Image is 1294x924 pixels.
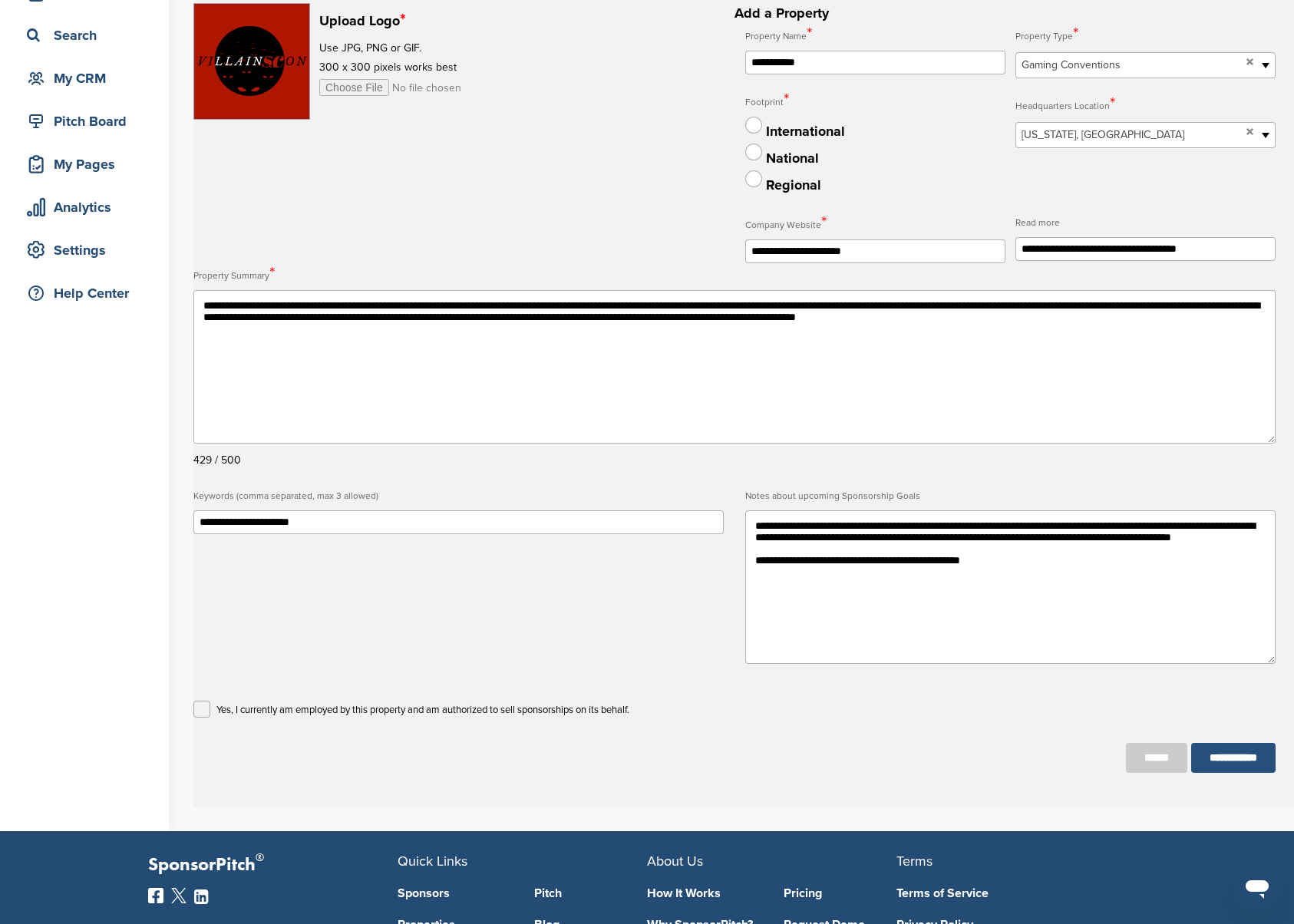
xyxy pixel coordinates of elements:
img: Twitter [171,888,187,903]
div: Pitch Board [23,107,153,135]
a: How It Works [647,887,761,899]
label: Property Summary [193,263,1276,286]
a: Settings [15,233,153,268]
span: Terms [896,853,933,870]
a: Search [15,18,153,53]
img: VillainSCon+2+%28Logo%29.png [194,4,309,119]
a: Pitch Board [15,104,153,139]
label: Notes about upcoming Sponsorship Goals [745,486,1276,507]
label: Property Name [745,24,1005,47]
div: Settings [23,236,153,264]
img: Facebook [148,888,163,903]
a: My CRM [15,61,153,96]
span: ® [256,848,264,867]
a: My Pages [15,147,153,182]
a: Terms of Service [896,887,1123,899]
span: [US_STATE], [GEOGRAPHIC_DATA] [1022,126,1240,144]
div: My Pages [23,150,153,178]
div: Analytics [23,193,153,221]
iframe: Button to launch messaging window [1233,863,1282,912]
label: Property Type [1015,24,1276,47]
p: Use JPG, PNG or GIF. [319,38,554,58]
label: Company Website [745,213,1005,236]
p: Yes, I currently am employed by this property and am authorized to sell sponsorships on its behalf. [216,701,629,720]
span: Quick Links [398,853,467,870]
div: Search [23,21,153,49]
div: Help Center [23,279,153,307]
a: Pitch [534,887,648,899]
div: International [766,121,845,142]
a: Sponsors [398,887,511,899]
span: Gaming Conventions [1022,56,1240,74]
div: National [766,148,819,169]
h2: Upload Logo [319,10,554,31]
label: Keywords (comma separated, max 3 allowed) [193,486,724,507]
div: 429 / 500 [193,450,1276,470]
div: Regional [766,175,821,196]
a: Help Center [15,276,153,311]
label: Footprint [745,90,1005,113]
label: Read more [1015,213,1276,233]
div: My CRM [23,64,153,92]
label: Headquarters Location [1015,94,1276,117]
p: SponsorPitch [148,854,398,876]
h2: Add a Property [193,3,1276,773]
span: About Us [647,853,703,870]
p: 300 x 300 pixels works best [319,58,554,77]
a: Pricing [784,887,897,899]
a: Analytics [15,190,153,225]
